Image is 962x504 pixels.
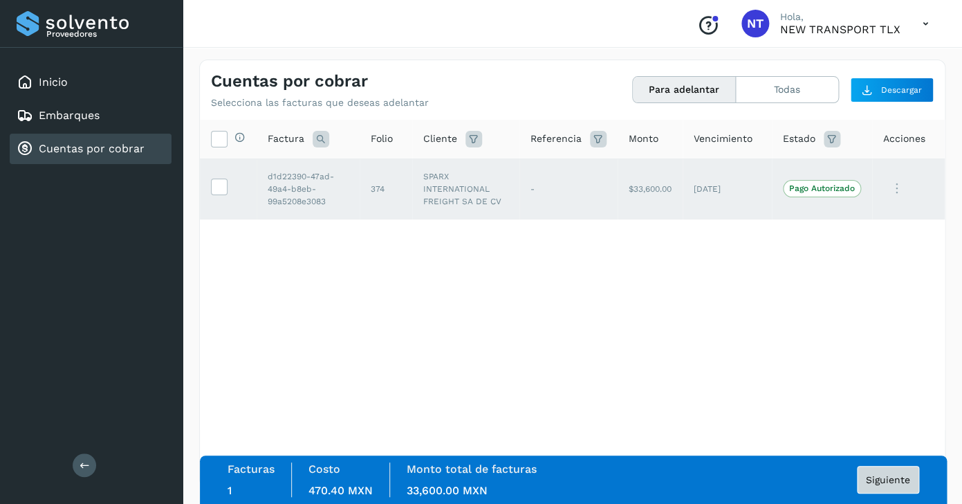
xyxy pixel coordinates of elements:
[268,132,304,146] span: Factura
[46,29,166,39] p: Proveedores
[881,84,922,96] span: Descargar
[228,484,232,497] span: 1
[211,97,429,109] p: Selecciona las facturas que deseas adelantar
[530,132,582,146] span: Referencia
[308,462,340,476] label: Costo
[10,100,172,131] div: Embarques
[39,142,145,155] a: Cuentas por cobrar
[736,77,838,102] button: Todas
[883,132,925,146] span: Acciones
[629,132,658,146] span: Monto
[308,484,373,497] span: 470.40 MXN
[39,75,68,89] a: Inicio
[683,159,772,219] td: [DATE]
[10,67,172,98] div: Inicio
[789,183,855,193] p: Pago Autorizado
[694,132,752,146] span: Vencimiento
[39,109,100,122] a: Embarques
[407,462,537,476] label: Monto total de facturas
[360,159,412,219] td: 374
[780,11,900,23] p: Hola,
[423,132,457,146] span: Cliente
[850,78,934,102] button: Descargar
[618,159,683,219] td: $33,600.00
[519,159,618,219] td: -
[10,134,172,164] div: Cuentas por cobrar
[371,132,393,146] span: Folio
[211,71,368,91] h4: Cuentas por cobrar
[257,159,360,219] td: d1d22390-47ad-49a4-b8eb-99a5208e3083
[866,475,910,485] span: Siguiente
[857,466,919,494] button: Siguiente
[412,159,519,219] td: SPARX INTERNATIONAL FREIGHT SA DE CV
[633,77,736,102] button: Para adelantar
[780,23,900,36] p: NEW TRANSPORT TLX
[228,462,275,476] label: Facturas
[407,484,488,497] span: 33,600.00 MXN
[783,132,815,146] span: Estado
